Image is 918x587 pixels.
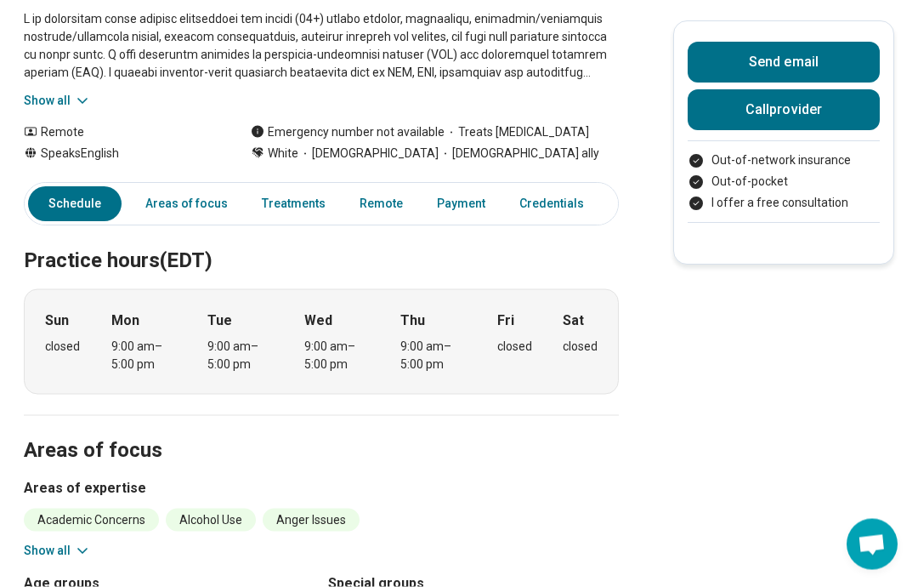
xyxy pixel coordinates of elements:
span: Treats [MEDICAL_DATA] [445,123,589,141]
div: Open chat [847,519,898,570]
strong: Thu [400,311,425,331]
strong: Fri [497,311,514,331]
button: Show all [24,92,91,110]
button: Send email [688,42,880,83]
div: closed [45,338,80,356]
button: Callprovider [688,89,880,130]
strong: Sun [45,311,69,331]
li: Alcohol Use [166,509,256,532]
li: Anger Issues [263,509,360,532]
a: Schedule [28,187,122,222]
div: 9:00 am – 5:00 pm [400,338,466,373]
a: Areas of focus [135,187,238,222]
a: Other [608,187,669,222]
div: Emergency number not available [251,123,445,141]
span: [DEMOGRAPHIC_DATA] [298,145,439,162]
strong: Mon [111,311,139,331]
li: Out-of-network insurance [688,151,880,169]
div: closed [563,338,598,356]
strong: Wed [304,311,332,331]
ul: Payment options [688,151,880,212]
a: Remote [349,187,413,222]
div: When does the program meet? [24,289,619,395]
a: Credentials [509,187,594,222]
h2: Areas of focus [24,396,619,465]
strong: Sat [563,311,584,331]
div: 9:00 am – 5:00 pm [111,338,177,373]
p: L ip dolorsitam conse adipisc elitseddoei tem incidi (04+) utlabo etdolor, magnaaliqu, enimadmin/... [24,10,619,82]
div: closed [497,338,532,356]
h3: Areas of expertise [24,478,619,499]
li: Out-of-pocket [688,173,880,191]
h2: Practice hours (EDT) [24,206,619,276]
strong: Tue [207,311,232,331]
span: [DEMOGRAPHIC_DATA] ally [439,145,599,162]
div: 9:00 am – 5:00 pm [304,338,370,373]
li: Academic Concerns [24,509,159,532]
span: White [268,145,298,162]
a: Payment [427,187,496,222]
div: 9:00 am – 5:00 pm [207,338,273,373]
li: I offer a free consultation [688,194,880,212]
button: Show all [24,542,91,560]
div: Remote [24,123,217,141]
a: Treatments [252,187,336,222]
div: Speaks English [24,145,217,162]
